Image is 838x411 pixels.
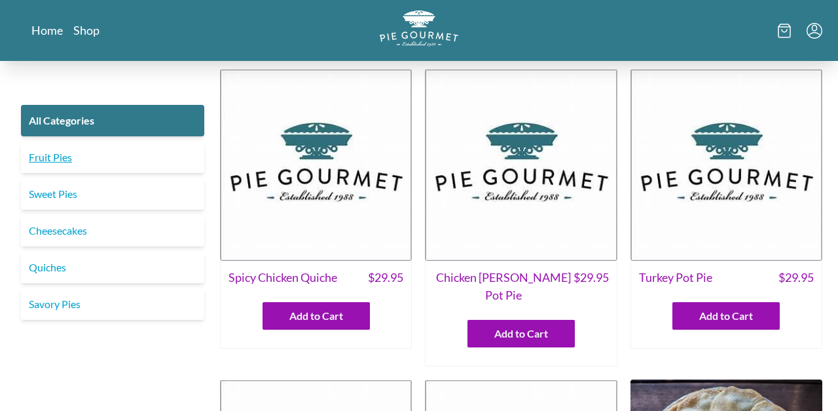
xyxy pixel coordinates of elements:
span: Add to Cart [289,308,343,324]
a: Savory Pies [21,288,204,320]
a: Logo [380,10,458,50]
button: Add to Cart [467,320,575,347]
span: Add to Cart [699,308,753,324]
a: All Categories [21,105,204,136]
img: logo [380,10,458,47]
img: Chicken Curry Pot Pie [425,69,617,261]
a: Fruit Pies [21,142,204,173]
img: Turkey Pot Pie [630,69,822,261]
span: Turkey Pot Pie [639,269,712,286]
a: Cheesecakes [21,215,204,246]
a: Home [31,22,63,38]
span: Spicy Chicken Quiche [228,269,337,286]
a: Shop [73,22,100,38]
span: $ 29.95 [778,269,814,286]
img: Spicy Chicken Quiche [220,69,412,261]
button: Add to Cart [672,302,780,330]
a: Quiches [21,252,204,283]
span: $ 29.95 [574,269,609,304]
span: Add to Cart [494,326,548,342]
button: Add to Cart [263,302,370,330]
button: Menu [807,23,822,39]
span: Chicken [PERSON_NAME] Pot Pie [433,269,573,304]
a: Sweet Pies [21,178,204,210]
span: $ 29.95 [368,269,403,286]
